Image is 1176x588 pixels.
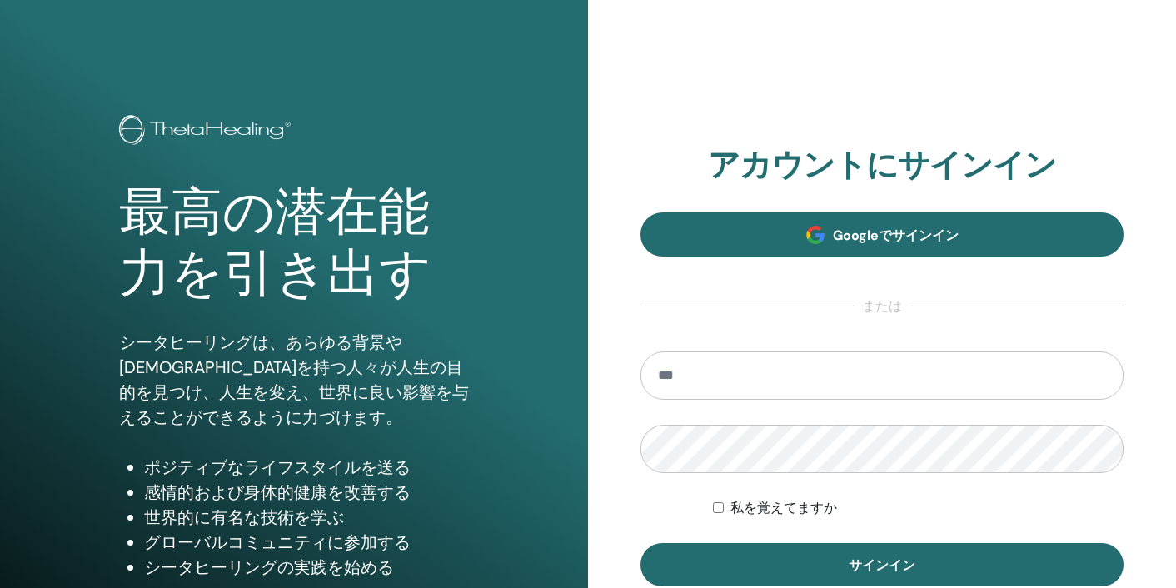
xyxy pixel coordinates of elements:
[833,227,959,244] font: Googleでサインイン
[730,500,837,516] font: 私を覚えてますか
[862,297,902,315] font: または
[713,498,1124,518] div: 無期限または手動でログアウトするまで認証を維持する
[144,506,344,528] font: 世界的に有名な技術を学ぶ
[144,531,411,553] font: グローバルコミュニティに参加する
[144,556,394,578] font: シータヒーリングの実践を始める
[119,331,469,428] font: シータヒーリングは、あらゆる背景や[DEMOGRAPHIC_DATA]を持つ人々が人生の目的を見つけ、人生を変え、世界に良い影響を与えることができるように力づけます。
[708,144,1056,186] font: アカウントにサインイン
[144,456,411,478] font: ポジティブなライフスタイルを送る
[144,481,411,503] font: 感情的および身体的健康を改善する
[640,543,1124,586] button: サインイン
[849,556,915,574] font: サインイン
[640,212,1124,257] a: Googleでサインイン
[119,182,431,303] font: 最高の潜在能力を引き出す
